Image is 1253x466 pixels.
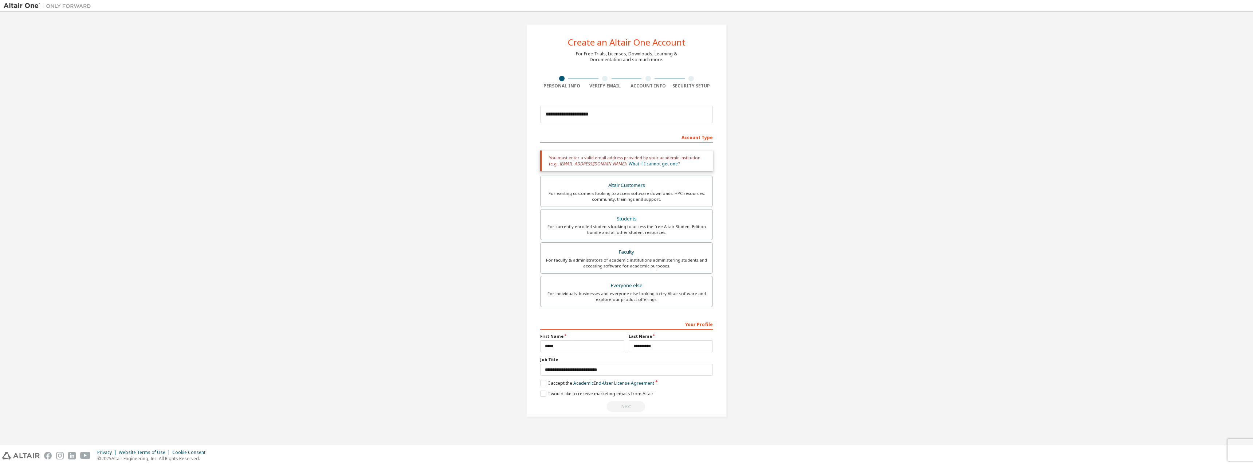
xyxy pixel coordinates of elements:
[545,214,708,224] div: Students
[540,401,713,412] div: You need to provide your academic email
[545,281,708,291] div: Everyone else
[670,83,713,89] div: Security Setup
[560,161,625,167] span: [EMAIL_ADDRESS][DOMAIN_NAME]
[80,452,91,459] img: youtube.svg
[573,380,654,386] a: Academic End-User License Agreement
[626,83,670,89] div: Account Info
[540,391,653,397] label: I would like to receive marketing emails from Altair
[545,291,708,302] div: For individuals, businesses and everyone else looking to try Altair software and explore our prod...
[629,161,680,167] a: What if I cannot get one?
[540,318,713,330] div: Your Profile
[540,83,584,89] div: Personal Info
[545,247,708,257] div: Faculty
[172,450,210,455] div: Cookie Consent
[540,150,713,171] div: You must enter a valid email address provided by your academic institution (e.g., ).
[97,455,210,462] p: © 2025 Altair Engineering, Inc. All Rights Reserved.
[44,452,52,459] img: facebook.svg
[540,333,624,339] label: First Name
[119,450,172,455] div: Website Terms of Use
[540,380,654,386] label: I accept the
[97,450,119,455] div: Privacy
[584,83,627,89] div: Verify Email
[629,333,713,339] label: Last Name
[545,224,708,235] div: For currently enrolled students looking to access the free Altair Student Edition bundle and all ...
[56,452,64,459] img: instagram.svg
[545,180,708,191] div: Altair Customers
[2,452,40,459] img: altair_logo.svg
[568,38,686,47] div: Create an Altair One Account
[545,257,708,269] div: For faculty & administrators of academic institutions administering students and accessing softwa...
[545,191,708,202] div: For existing customers looking to access software downloads, HPC resources, community, trainings ...
[540,131,713,143] div: Account Type
[540,357,713,363] label: Job Title
[68,452,76,459] img: linkedin.svg
[4,2,95,9] img: Altair One
[576,51,677,63] div: For Free Trials, Licenses, Downloads, Learning & Documentation and so much more.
